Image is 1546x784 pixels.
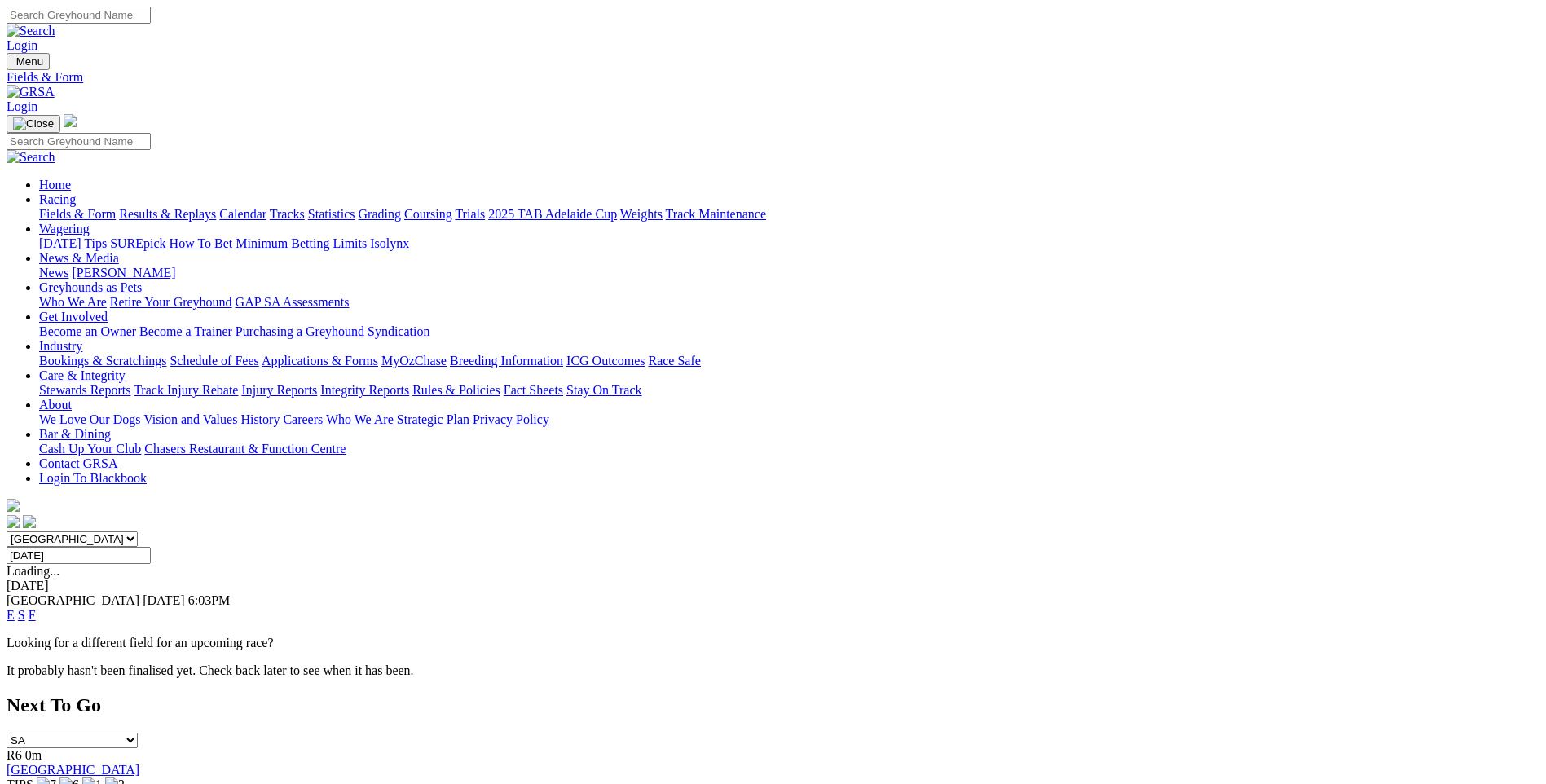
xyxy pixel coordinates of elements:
a: Syndication [368,324,429,338]
a: Track Maintenance [666,207,766,221]
a: Tracks [270,207,305,221]
a: Login To Blackbook [39,471,147,485]
img: twitter.svg [23,515,36,528]
a: Track Injury Rebate [134,383,238,397]
a: Weights [620,207,663,221]
span: [DATE] [143,593,185,607]
a: Who We Are [39,295,107,309]
a: Racing [39,192,76,206]
a: Contact GRSA [39,456,117,470]
a: Breeding Information [450,354,563,368]
a: Strategic Plan [397,412,469,426]
a: [GEOGRAPHIC_DATA] [7,763,139,777]
a: Bar & Dining [39,427,111,441]
a: Bookings & Scratchings [39,354,166,368]
input: Search [7,133,151,150]
a: [DATE] Tips [39,236,107,250]
a: Home [39,178,71,192]
a: Cash Up Your Club [39,442,141,456]
a: Privacy Policy [473,412,549,426]
a: Greyhounds as Pets [39,280,142,294]
div: Bar & Dining [39,442,1539,456]
a: Isolynx [370,236,409,250]
h2: Next To Go [7,694,1539,716]
input: Search [7,7,151,24]
a: Injury Reports [241,383,317,397]
a: [PERSON_NAME] [72,266,175,280]
a: News [39,266,68,280]
a: SUREpick [110,236,165,250]
a: Statistics [308,207,355,221]
a: Login [7,38,37,52]
a: Applications & Forms [262,354,378,368]
div: Racing [39,207,1539,222]
button: Toggle navigation [7,53,50,70]
div: News & Media [39,266,1539,280]
a: Stay On Track [566,383,641,397]
a: Fields & Form [7,70,1539,85]
a: MyOzChase [381,354,447,368]
a: S [18,608,25,622]
a: Care & Integrity [39,368,126,382]
a: Results & Replays [119,207,216,221]
img: Close [13,117,54,130]
div: About [39,412,1539,427]
img: Search [7,24,55,38]
a: About [39,398,72,412]
a: Login [7,99,37,113]
a: Vision and Values [143,412,237,426]
a: Chasers Restaurant & Function Centre [144,442,346,456]
div: Wagering [39,236,1539,251]
a: Calendar [219,207,266,221]
div: Get Involved [39,324,1539,339]
a: Race Safe [648,354,700,368]
span: 0m [25,748,42,762]
partial: It probably hasn't been finalised yet. Check back later to see when it has been. [7,663,414,677]
a: Integrity Reports [320,383,409,397]
span: R6 [7,748,22,762]
div: [DATE] [7,579,1539,593]
a: Become an Owner [39,324,136,338]
a: Rules & Policies [412,383,500,397]
img: GRSA [7,85,55,99]
a: Purchasing a Greyhound [236,324,364,338]
a: Fields & Form [39,207,116,221]
a: Get Involved [39,310,108,324]
a: Fact Sheets [504,383,563,397]
img: Search [7,150,55,165]
a: GAP SA Assessments [236,295,350,309]
a: Careers [283,412,323,426]
a: F [29,608,36,622]
div: Care & Integrity [39,383,1539,398]
span: Menu [16,55,43,68]
span: Loading... [7,564,59,578]
a: Industry [39,339,82,353]
a: Retire Your Greyhound [110,295,232,309]
a: Minimum Betting Limits [236,236,367,250]
p: Looking for a different field for an upcoming race? [7,636,1539,650]
a: Who We Are [326,412,394,426]
a: How To Bet [170,236,233,250]
div: Greyhounds as Pets [39,295,1539,310]
div: Industry [39,354,1539,368]
a: 2025 TAB Adelaide Cup [488,207,617,221]
a: ICG Outcomes [566,354,645,368]
button: Toggle navigation [7,115,60,133]
a: Stewards Reports [39,383,130,397]
a: E [7,608,15,622]
img: logo-grsa-white.png [64,114,77,127]
a: Wagering [39,222,90,236]
a: Schedule of Fees [170,354,258,368]
a: Grading [359,207,401,221]
input: Select date [7,547,151,564]
span: 6:03PM [188,593,231,607]
a: History [240,412,280,426]
img: facebook.svg [7,515,20,528]
span: [GEOGRAPHIC_DATA] [7,593,139,607]
a: Become a Trainer [139,324,232,338]
a: We Love Our Dogs [39,412,140,426]
img: logo-grsa-white.png [7,499,20,512]
a: Coursing [404,207,452,221]
a: Trials [455,207,485,221]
